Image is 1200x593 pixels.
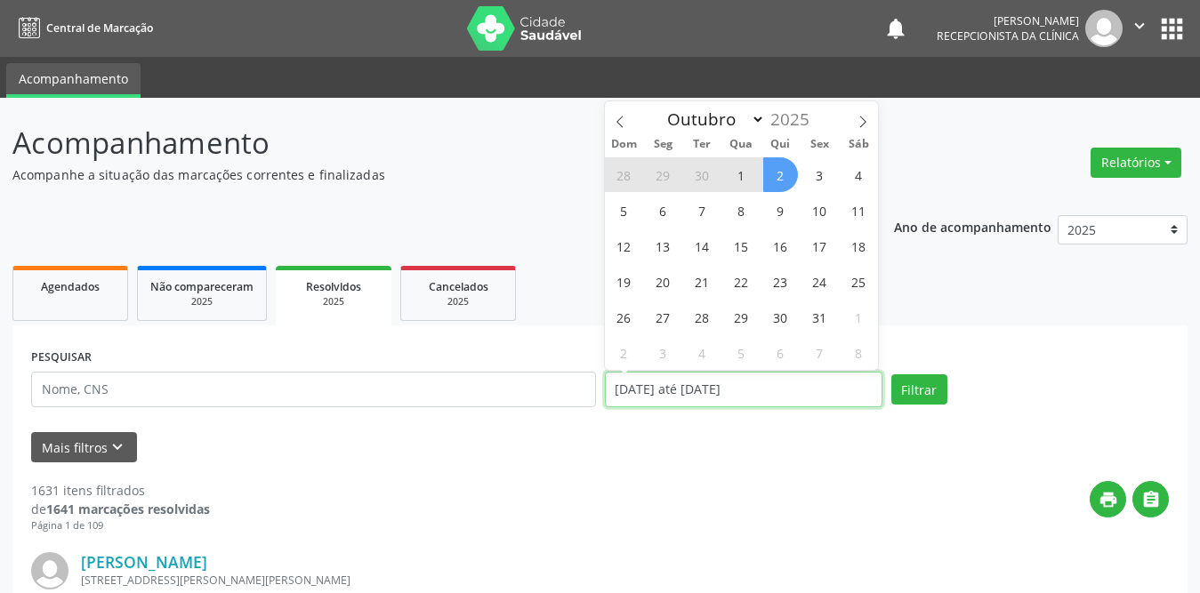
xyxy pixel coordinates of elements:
[659,107,766,132] select: Month
[1130,16,1149,36] i: 
[1085,10,1123,47] img: img
[685,228,720,263] span: Outubro 14, 2025
[763,157,798,192] span: Outubro 2, 2025
[763,264,798,299] span: Outubro 23, 2025
[607,228,641,263] span: Outubro 12, 2025
[31,518,210,533] div: Página 1 de 109
[150,279,254,294] span: Não compareceram
[842,157,876,192] span: Outubro 4, 2025
[646,264,681,299] span: Outubro 20, 2025
[1091,148,1181,178] button: Relatórios
[1141,490,1161,509] i: 
[937,28,1079,44] span: Recepcionista da clínica
[937,13,1079,28] div: [PERSON_NAME]
[685,264,720,299] span: Outubro 21, 2025
[842,193,876,228] span: Outubro 11, 2025
[31,432,137,463] button: Mais filtroskeyboard_arrow_down
[643,139,682,150] span: Seg
[800,139,839,150] span: Sex
[46,20,153,36] span: Central de Marcação
[721,139,761,150] span: Qua
[306,279,361,294] span: Resolvidos
[842,228,876,263] span: Outubro 18, 2025
[724,157,759,192] span: Outubro 1, 2025
[802,300,837,334] span: Outubro 31, 2025
[12,121,835,165] p: Acompanhamento
[724,193,759,228] span: Outubro 8, 2025
[646,157,681,192] span: Setembro 29, 2025
[883,16,908,41] button: notifications
[607,300,641,334] span: Outubro 26, 2025
[108,437,127,457] i: keyboard_arrow_down
[763,193,798,228] span: Outubro 9, 2025
[842,335,876,370] span: Novembro 8, 2025
[12,165,835,184] p: Acompanhe a situação das marcações correntes e finalizadas
[81,552,207,572] a: [PERSON_NAME]
[763,335,798,370] span: Novembro 6, 2025
[81,573,1169,588] div: [STREET_ADDRESS][PERSON_NAME][PERSON_NAME]
[842,300,876,334] span: Novembro 1, 2025
[605,372,882,407] input: Selecione um intervalo
[605,139,644,150] span: Dom
[607,193,641,228] span: Outubro 5, 2025
[724,228,759,263] span: Outubro 15, 2025
[646,300,681,334] span: Outubro 27, 2025
[1099,490,1118,509] i: print
[607,157,641,192] span: Setembro 28, 2025
[802,264,837,299] span: Outubro 24, 2025
[761,139,800,150] span: Qui
[31,344,92,372] label: PESQUISAR
[46,501,210,517] strong: 1641 marcações resolvidas
[646,228,681,263] span: Outubro 13, 2025
[12,13,153,43] a: Central de Marcação
[724,300,759,334] span: Outubro 29, 2025
[763,228,798,263] span: Outubro 16, 2025
[31,552,68,589] img: img
[41,279,100,294] span: Agendados
[724,264,759,299] span: Outubro 22, 2025
[802,157,837,192] span: Outubro 3, 2025
[31,372,596,407] input: Nome, CNS
[724,335,759,370] span: Novembro 5, 2025
[685,335,720,370] span: Novembro 4, 2025
[1123,10,1156,47] button: 
[150,295,254,309] div: 2025
[802,335,837,370] span: Novembro 7, 2025
[685,193,720,228] span: Outubro 7, 2025
[31,481,210,500] div: 1631 itens filtrados
[1132,481,1169,517] button: 
[414,295,503,309] div: 2025
[839,139,878,150] span: Sáb
[31,500,210,518] div: de
[763,300,798,334] span: Outubro 30, 2025
[802,193,837,228] span: Outubro 10, 2025
[802,228,837,263] span: Outubro 17, 2025
[6,63,141,98] a: Acompanhamento
[429,279,488,294] span: Cancelados
[646,193,681,228] span: Outubro 6, 2025
[685,157,720,192] span: Setembro 30, 2025
[646,335,681,370] span: Novembro 3, 2025
[685,300,720,334] span: Outubro 28, 2025
[1156,13,1188,44] button: apps
[682,139,721,150] span: Ter
[891,374,947,405] button: Filtrar
[842,264,876,299] span: Outubro 25, 2025
[288,295,379,309] div: 2025
[894,215,1051,237] p: Ano de acompanhamento
[1090,481,1126,517] button: print
[607,264,641,299] span: Outubro 19, 2025
[607,335,641,370] span: Novembro 2, 2025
